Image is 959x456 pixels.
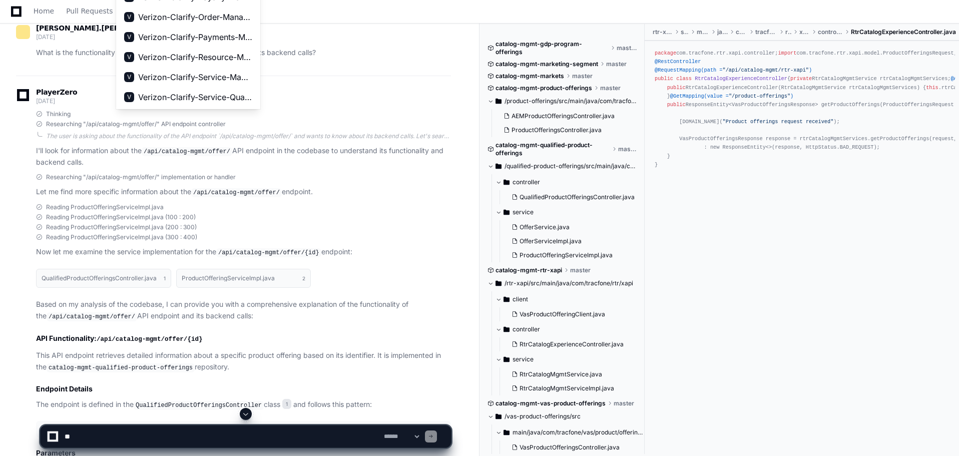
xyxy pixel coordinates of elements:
button: RtrCatalogMgmtService.java [508,367,631,381]
span: xapi [799,28,810,36]
span: controller [818,28,843,36]
span: import [778,50,796,56]
span: [DATE] [36,33,55,41]
button: controller [496,321,637,337]
span: ProductOfferingsController.java [512,126,602,134]
span: catalog-mgmt-gdp-program-offerings [496,40,609,56]
code: /api/catalog-mgmt/offer/ [47,312,137,321]
span: Verizon-Clarify-Resource-Management [138,51,252,63]
span: 1 [282,399,291,409]
span: "/api/catalog-mgmt/rtr-xapi" [723,67,809,73]
span: Pull Requests [66,8,113,14]
svg: Directory [496,160,502,172]
div: V [124,92,134,102]
button: ProductOfferingServiceImpl.java [508,248,635,262]
span: catalog-mgmt-qualified-product-offerings [496,141,610,157]
span: "Product offerings request received" [723,119,834,125]
button: OfferService.java [508,220,635,234]
span: this [926,85,938,91]
span: package [655,50,676,56]
span: master [618,145,637,153]
span: controller [513,178,540,186]
code: /api/catalog-mgmt/offer/ [142,147,232,156]
span: Home [34,8,54,14]
span: public [667,85,686,91]
code: /api/catalog-mgmt/offer/ [191,188,282,197]
span: OfferService.java [520,223,570,231]
svg: Directory [504,206,510,218]
div: com.tracfone.rtr.xapi.controller; com.tracfone.rtr.xapi.model.ProductOfferingsRequest; com.tracfo... [655,49,949,169]
code: /api/catalog-mgmt/offer/{id} [216,248,321,257]
span: master [617,44,637,52]
span: AEMProductOfferingsController.java [512,112,615,120]
span: public [667,102,686,108]
p: Let me find more specific information about the endpoint. [36,186,451,198]
h3: Endpoint Details [36,384,451,394]
span: /qualified-product-offerings/src/main/java/com/tracfone/product/offerings [505,162,637,170]
span: master [614,399,634,407]
button: OfferServiceImpl.java [508,234,635,248]
button: client [496,291,637,307]
span: master [606,60,627,68]
span: QualifiedProductOfferingsController.java [520,193,635,201]
span: Reading ProductOfferingServiceImpl.java (100 : 200) [46,213,196,221]
span: java [717,28,728,36]
span: OfferServiceImpl.java [520,237,582,245]
span: ProductOfferingServiceImpl.java [520,251,613,259]
span: catalog-mgmt-markets [496,72,564,80]
div: V [124,32,134,42]
button: RtrCatalogMgmtServiceImpl.java [508,381,631,395]
code: QualifiedProductOfferingsController [134,401,264,410]
span: src [681,28,689,36]
code: catalog-mgmt-qualified-product-offerings [47,363,195,372]
div: The user is asking about the functionality of the API endpoint `/api/catalog-mgmt/offer/` and wan... [46,132,451,140]
span: 2 [302,274,305,282]
span: rtr-xapi [653,28,673,36]
h1: ProductOfferingServiceImpl.java [182,275,275,281]
button: controller [496,174,641,190]
button: service [496,204,641,220]
div: V [124,12,134,22]
p: The endpoint is defined in the class and follows this pattern: [36,399,451,411]
h1: QualifiedProductOfferingsController.java [42,275,157,281]
span: Verizon-Clarify-Payments-Management [138,31,252,43]
button: QualifiedProductOfferingsController.java [508,190,635,204]
span: Reading ProductOfferingServiceImpl.java [46,203,164,211]
button: ProductOfferingsController.java [500,123,631,137]
svg: Directory [504,353,510,365]
span: service [513,208,534,216]
span: RtrCatalogMgmtService.java [520,370,602,378]
span: @RequestMapping(path = ) [655,67,812,73]
span: service [513,355,534,363]
button: /rtr-xapi/src/main/java/com/tracfone/rtr/xapi [488,275,637,291]
span: rtr [785,28,791,36]
span: RtrCatalogExperienceController.java [520,340,624,348]
svg: Directory [496,95,502,107]
p: This API endpoint retrieves detailed information about a specific product offering based on its i... [36,350,451,373]
svg: Directory [504,293,510,305]
svg: Directory [496,277,502,289]
span: master [572,72,593,80]
span: master [570,266,591,274]
button: AEMProductOfferingsController.java [500,109,631,123]
span: Reading ProductOfferingServiceImpl.java (300 : 400) [46,233,197,241]
span: Thinking [46,110,71,118]
span: @GetMapping(value = ) [670,93,793,99]
button: VasProductOfferingClient.java [508,307,631,321]
span: private [790,76,812,82]
span: client [513,295,528,303]
p: What is the functionality of the api - '/api/catalog-mgmt/offer/' and its backend calls? [36,47,451,59]
span: class [676,76,692,82]
span: catalog-mgmt-product-offerings [496,84,592,92]
span: 1 [164,274,166,282]
div: V [124,52,134,62]
span: Researching "/api/catalog-mgmt/offer/" API endpoint controller [46,120,226,128]
button: service [496,351,637,367]
span: RtrCatalogExperienceController [695,76,787,82]
span: "/product-offerings" [729,93,790,99]
button: QualifiedProductOfferingsController.java1 [36,269,171,288]
button: /product-offerings/src/main/java/com/tracfone/product/offerings/controller [488,93,637,109]
span: @RestController [655,59,701,65]
span: master [600,84,621,92]
button: /qualified-product-offerings/src/main/java/com/tracfone/product/offerings [488,158,637,174]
